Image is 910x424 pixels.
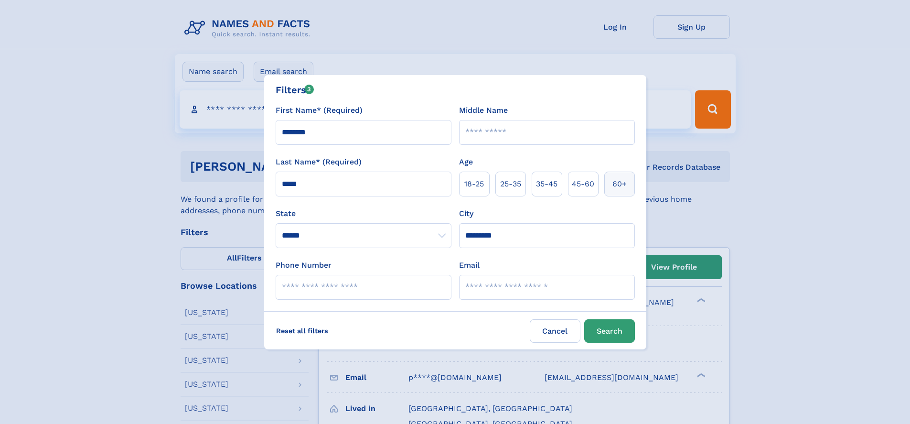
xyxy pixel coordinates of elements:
label: First Name* (Required) [276,105,363,116]
label: Middle Name [459,105,508,116]
span: 45‑60 [572,178,594,190]
label: Email [459,260,480,271]
label: Age [459,156,473,168]
label: Reset all filters [270,319,334,342]
label: Last Name* (Required) [276,156,362,168]
label: State [276,208,451,219]
label: Cancel [530,319,580,343]
span: 60+ [612,178,627,190]
span: 18‑25 [464,178,484,190]
button: Search [584,319,635,343]
div: Filters [276,83,314,97]
label: City [459,208,473,219]
label: Phone Number [276,260,332,271]
span: 35‑45 [536,178,557,190]
span: 25‑35 [500,178,521,190]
